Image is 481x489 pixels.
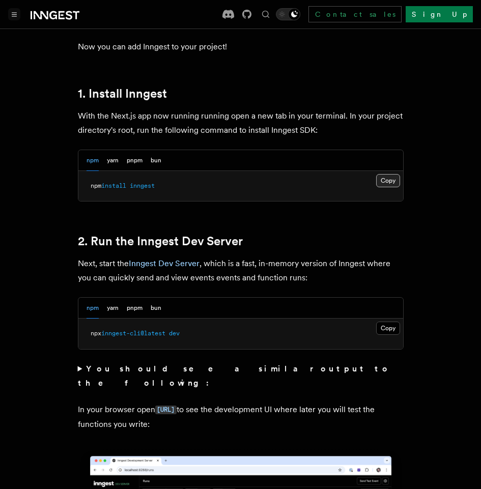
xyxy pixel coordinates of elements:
[169,330,180,337] span: dev
[129,258,200,268] a: Inngest Dev Server
[151,150,161,171] button: bun
[91,182,101,189] span: npm
[107,150,119,171] button: yarn
[78,234,243,248] a: 2. Run the Inngest Dev Server
[276,8,300,20] button: Toggle dark mode
[155,405,177,414] a: [URL]
[130,182,155,189] span: inngest
[406,6,473,22] a: Sign Up
[101,182,126,189] span: install
[78,362,404,390] summary: You should see a similar output to the following:
[78,87,167,101] a: 1. Install Inngest
[78,109,404,137] p: With the Next.js app now running running open a new tab in your terminal. In your project directo...
[127,298,143,319] button: pnpm
[376,322,400,335] button: Copy
[308,6,402,22] a: Contact sales
[376,174,400,187] button: Copy
[87,150,99,171] button: npm
[78,402,404,432] p: In your browser open to see the development UI where later you will test the functions you write:
[78,40,404,54] p: Now you can add Inngest to your project!
[8,8,20,20] button: Toggle navigation
[101,330,165,337] span: inngest-cli@latest
[87,298,99,319] button: npm
[127,150,143,171] button: pnpm
[78,256,404,285] p: Next, start the , which is a fast, in-memory version of Inngest where you can quickly send and vi...
[78,364,391,388] strong: You should see a similar output to the following:
[107,298,119,319] button: yarn
[151,298,161,319] button: bun
[155,406,177,414] code: [URL]
[91,330,101,337] span: npx
[260,8,272,20] button: Find something...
